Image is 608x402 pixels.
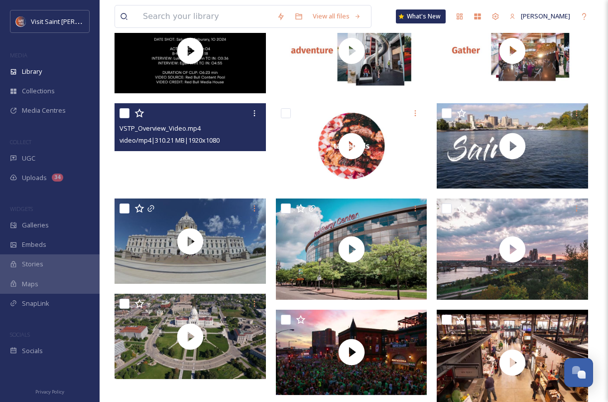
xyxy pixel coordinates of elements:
[35,389,64,395] span: Privacy Policy
[138,5,272,27] input: Search your library
[22,240,46,249] span: Embeds
[396,9,446,23] a: What's New
[437,8,588,93] img: thumbnail
[22,154,35,163] span: UGC
[22,106,66,115] span: Media Centres
[10,138,31,146] span: COLLECT
[16,16,26,26] img: Visit%20Saint%20Paul%20Updated%20Profile%20Image.jpg
[276,199,427,300] img: thumbnail
[22,279,38,289] span: Maps
[22,259,43,269] span: Stories
[276,310,427,395] img: thumbnail
[120,124,201,133] span: VSTP_Overview_Video.mp4
[120,136,220,145] span: video/mp4 | 310.21 MB | 1920 x 1080
[115,294,266,379] img: thumbnail
[22,173,47,183] span: Uploads
[22,346,43,356] span: Socials
[115,199,266,284] img: thumbnail
[31,16,111,26] span: Visit Saint [PERSON_NAME]
[22,67,42,76] span: Library
[521,11,570,20] span: [PERSON_NAME]
[10,51,27,59] span: MEDIA
[115,8,266,93] img: thumbnail
[437,103,588,189] img: thumbnail
[504,6,575,26] a: [PERSON_NAME]
[52,174,63,182] div: 34
[10,205,33,212] span: WIDGETS
[22,86,55,96] span: Collections
[22,220,49,230] span: Galleries
[276,103,427,189] img: thumbnail
[308,6,366,26] a: View all files
[35,385,64,397] a: Privacy Policy
[564,358,593,387] button: Open Chat
[276,8,427,93] img: thumbnail
[10,331,30,338] span: SOCIALS
[437,199,588,300] img: thumbnail
[22,299,49,308] span: SnapLink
